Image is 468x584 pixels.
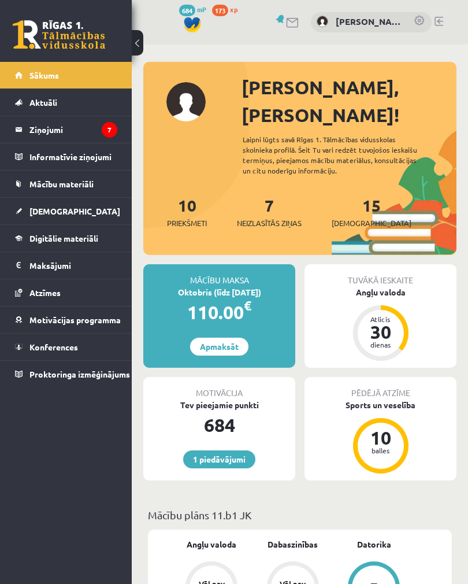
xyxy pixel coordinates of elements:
[363,341,398,348] div: dienas
[15,306,117,333] a: Motivācijas programma
[332,195,411,229] a: 15[DEMOGRAPHIC_DATA]
[357,538,391,550] a: Datorika
[167,217,207,229] span: Priekšmeti
[15,116,117,143] a: Ziņojumi7
[212,5,228,16] span: 173
[15,143,117,170] a: Informatīvie ziņojumi
[29,116,117,143] legend: Ziņojumi
[102,122,117,138] i: 7
[317,16,328,27] img: Madara Rasa Jureviča
[332,217,411,229] span: [DEMOGRAPHIC_DATA]
[190,338,248,356] a: Apmaksāt
[268,538,318,550] a: Dabaszinības
[304,399,456,411] div: Sports un veselība
[15,252,117,279] a: Maksājumi
[29,97,57,108] span: Aktuāli
[197,5,206,14] span: mP
[29,179,94,189] span: Mācību materiāli
[230,5,237,14] span: xp
[179,5,206,14] a: 684 mP
[212,5,243,14] a: 173 xp
[304,286,456,298] div: Angļu valoda
[29,252,117,279] legend: Maksājumi
[363,323,398,341] div: 30
[237,217,302,229] span: Neizlasītās ziņas
[29,233,98,243] span: Digitālie materiāli
[29,315,121,325] span: Motivācijas programma
[242,73,456,129] div: [PERSON_NAME], [PERSON_NAME]!
[237,195,302,229] a: 7Neizlasītās ziņas
[304,264,456,286] div: Tuvākā ieskaite
[15,279,117,306] a: Atzīmes
[363,316,398,323] div: Atlicis
[244,297,251,314] span: €
[187,538,236,550] a: Angļu valoda
[15,334,117,360] a: Konferences
[143,411,295,439] div: 684
[143,377,295,399] div: Motivācija
[363,428,398,447] div: 10
[29,342,78,352] span: Konferences
[15,171,117,197] a: Mācību materiāli
[363,447,398,454] div: balles
[29,143,117,170] legend: Informatīvie ziņojumi
[13,20,105,49] a: Rīgas 1. Tālmācības vidusskola
[29,70,59,80] span: Sākums
[15,89,117,116] a: Aktuāli
[183,450,255,468] a: 1 piedāvājumi
[167,195,207,229] a: 10Priekšmeti
[143,264,295,286] div: Mācību maksa
[304,377,456,399] div: Pēdējā atzīme
[148,507,452,523] p: Mācību plāns 11.b1 JK
[15,225,117,252] a: Digitālie materiāli
[29,369,130,379] span: Proktoringa izmēģinājums
[15,198,117,224] a: [DEMOGRAPHIC_DATA]
[143,286,295,298] div: Oktobris (līdz [DATE])
[29,206,120,216] span: [DEMOGRAPHIC_DATA]
[143,399,295,411] div: Tev pieejamie punkti
[304,286,456,363] a: Angļu valoda Atlicis 30 dienas
[29,287,61,298] span: Atzīmes
[15,361,117,387] a: Proktoringa izmēģinājums
[336,15,402,28] a: [PERSON_NAME]
[243,134,430,176] div: Laipni lūgts savā Rīgas 1. Tālmācības vidusskolas skolnieka profilā. Šeit Tu vari redzēt tuvojošo...
[304,399,456,475] a: Sports un veselība 10 balles
[143,298,295,326] div: 110.00
[179,5,195,16] span: 684
[15,62,117,88] a: Sākums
